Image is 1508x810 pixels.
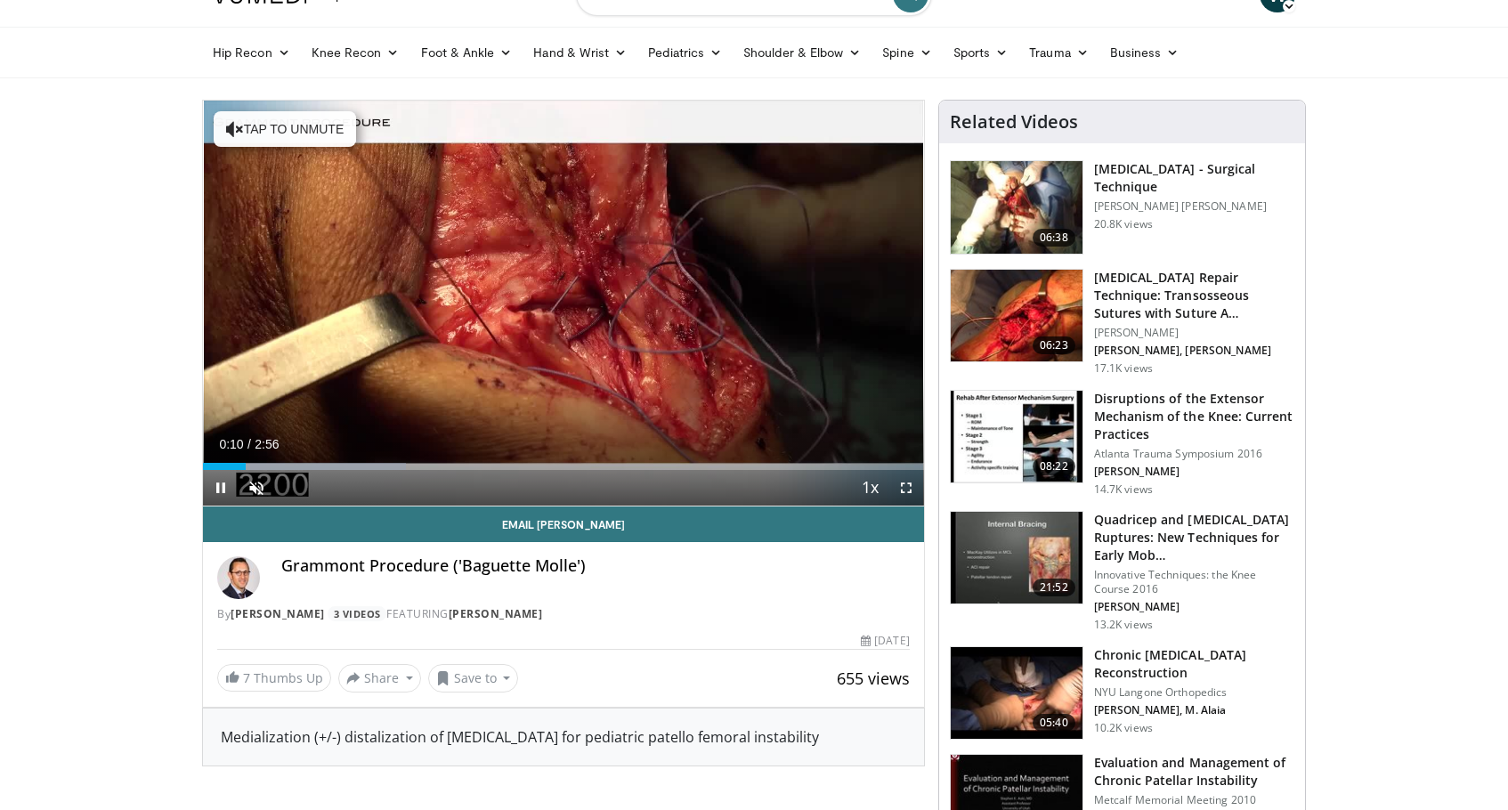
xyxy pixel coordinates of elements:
[950,111,1078,133] h4: Related Videos
[950,269,1294,376] a: 06:23 [MEDICAL_DATA] Repair Technique: Transosseous Sutures with Suture A… [PERSON_NAME] [PERSON_...
[221,726,906,748] div: Medialization (+/-) distalization of [MEDICAL_DATA] for pediatric patello femoral instability
[1094,600,1294,614] p: [PERSON_NAME]
[203,506,924,542] a: Email [PERSON_NAME]
[1094,390,1294,443] h3: Disruptions of the Extensor Mechanism of the Knee: Current Practices
[301,35,410,70] a: Knee Recon
[950,160,1294,255] a: 06:38 [MEDICAL_DATA] - Surgical Technique [PERSON_NAME] [PERSON_NAME] 20.8K views
[255,437,279,451] span: 2:56
[1094,199,1294,214] p: [PERSON_NAME] [PERSON_NAME]
[203,470,239,506] button: Pause
[1094,217,1153,231] p: 20.8K views
[410,35,523,70] a: Foot & Ankle
[217,664,331,692] a: 7 Thumbs Up
[1094,447,1294,461] p: Atlanta Trauma Symposium 2016
[950,646,1294,741] a: 05:40 Chronic [MEDICAL_DATA] Reconstruction NYU Langone Orthopedics [PERSON_NAME], M. Alaia 10.2K...
[203,463,924,470] div: Progress Bar
[951,512,1082,604] img: AlCdVYZxUWkgWPEX4xMDoxOjA4MTsiGN.150x105_q85_crop-smart_upscale.jpg
[1033,458,1075,475] span: 08:22
[950,511,1294,632] a: 21:52 Quadricep and [MEDICAL_DATA] Ruptures: New Techniques for Early Mob… Innovative Techniques:...
[950,390,1294,497] a: 08:22 Disruptions of the Extensor Mechanism of the Knee: Current Practices Atlanta Trauma Symposi...
[338,664,421,693] button: Share
[1018,35,1099,70] a: Trauma
[1094,793,1294,807] p: Metcalf Memorial Meeting 2010
[1099,35,1190,70] a: Business
[231,606,325,621] a: [PERSON_NAME]
[239,470,274,506] button: Unmute
[243,669,250,686] span: 7
[1094,160,1294,196] h3: [MEDICAL_DATA] - Surgical Technique
[214,111,356,147] button: Tap to unmute
[328,606,386,621] a: 3 Videos
[449,606,543,621] a: [PERSON_NAME]
[872,35,942,70] a: Spine
[1094,754,1294,790] h3: Evaluation and Management of Chronic Patellar Instability
[1094,703,1294,717] p: [PERSON_NAME], M. Alaia
[1094,568,1294,596] p: Innovative Techniques: the Knee Course 2016
[1094,269,1294,322] h3: [MEDICAL_DATA] Repair Technique: Transosseous Sutures with Suture A…
[951,270,1082,362] img: a284ffb3-f88c-46bb-88bb-d0d390e931a0.150x105_q85_crop-smart_upscale.jpg
[202,35,301,70] a: Hip Recon
[1033,336,1075,354] span: 06:23
[428,664,519,693] button: Save to
[1094,361,1153,376] p: 17.1K views
[247,437,251,451] span: /
[1094,618,1153,632] p: 13.2K views
[219,437,243,451] span: 0:10
[1033,714,1075,732] span: 05:40
[861,633,909,649] div: [DATE]
[1094,465,1294,479] p: [PERSON_NAME]
[523,35,637,70] a: Hand & Wrist
[1094,344,1294,358] p: [PERSON_NAME], [PERSON_NAME]
[853,470,888,506] button: Playback Rate
[1094,482,1153,497] p: 14.7K views
[888,470,924,506] button: Fullscreen
[1033,229,1075,247] span: 06:38
[281,556,910,576] h4: Grammont Procedure ('Baguette Molle')
[837,668,910,689] span: 655 views
[951,647,1082,740] img: eWNh-8akTAF2kj8X4xMDoxOmdtO40mAx.150x105_q85_crop-smart_upscale.jpg
[637,35,733,70] a: Pediatrics
[1094,511,1294,564] h3: Quadricep and [MEDICAL_DATA] Ruptures: New Techniques for Early Mob…
[1094,685,1294,700] p: NYU Langone Orthopedics
[1094,326,1294,340] p: [PERSON_NAME]
[951,161,1082,254] img: Vx8lr-LI9TPdNKgn4xMDoxOjBzMTt2bJ.150x105_q85_crop-smart_upscale.jpg
[1094,721,1153,735] p: 10.2K views
[217,556,260,599] img: Avatar
[1094,646,1294,682] h3: Chronic [MEDICAL_DATA] Reconstruction
[217,606,910,622] div: By FEATURING
[1033,579,1075,596] span: 21:52
[943,35,1019,70] a: Sports
[951,391,1082,483] img: c329ce19-05ea-4e12-b583-111b1ee27852.150x105_q85_crop-smart_upscale.jpg
[203,101,924,506] video-js: Video Player
[733,35,872,70] a: Shoulder & Elbow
